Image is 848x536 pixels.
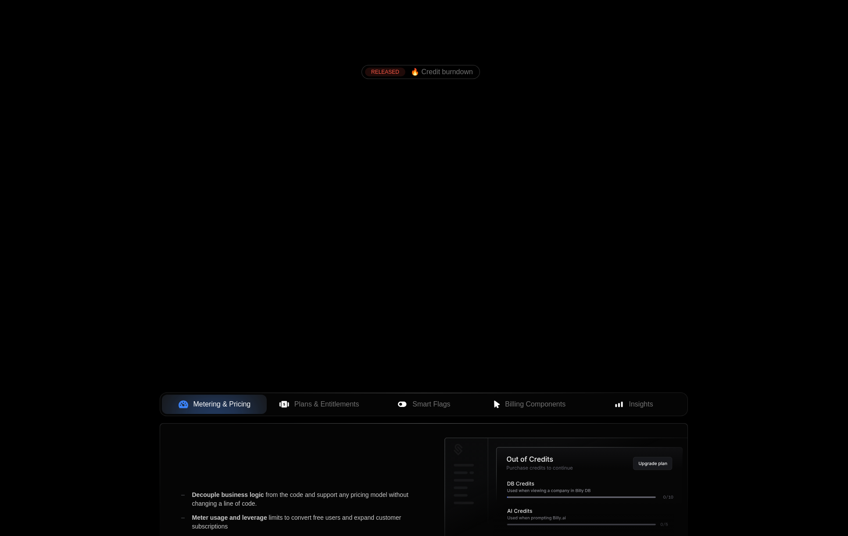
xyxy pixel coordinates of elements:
button: Plans & Entitlements [267,395,372,414]
g: Used when viewing a company in Billy DB [508,489,590,493]
button: Metering & Pricing [162,395,267,414]
div: RELEASED [365,68,405,76]
button: Smart Flags [372,395,476,414]
div: from the code and support any pricing model without changing a line of code. [181,490,430,508]
a: [object Object],[object Object] [365,68,473,76]
g: 0 [663,496,666,499]
g: Out of Credits [507,456,553,461]
span: Insights [629,399,653,410]
g: Purchase credits to continue [507,466,573,470]
span: Billing Components [505,399,565,410]
span: 🔥 Credit burndown [411,68,473,76]
button: Billing Components [476,395,581,414]
g: Upgrade plan [639,462,667,466]
span: Smart Flags [412,399,450,410]
g: /10 [666,495,673,499]
div: limits to convert free users and expand customer subscriptions [181,513,430,531]
span: Plans & Entitlements [294,399,359,410]
span: Metering & Pricing [193,399,251,410]
span: Meter usage and leverage [192,514,267,521]
button: Insights [581,395,686,414]
span: Decouple business logic [192,491,264,498]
